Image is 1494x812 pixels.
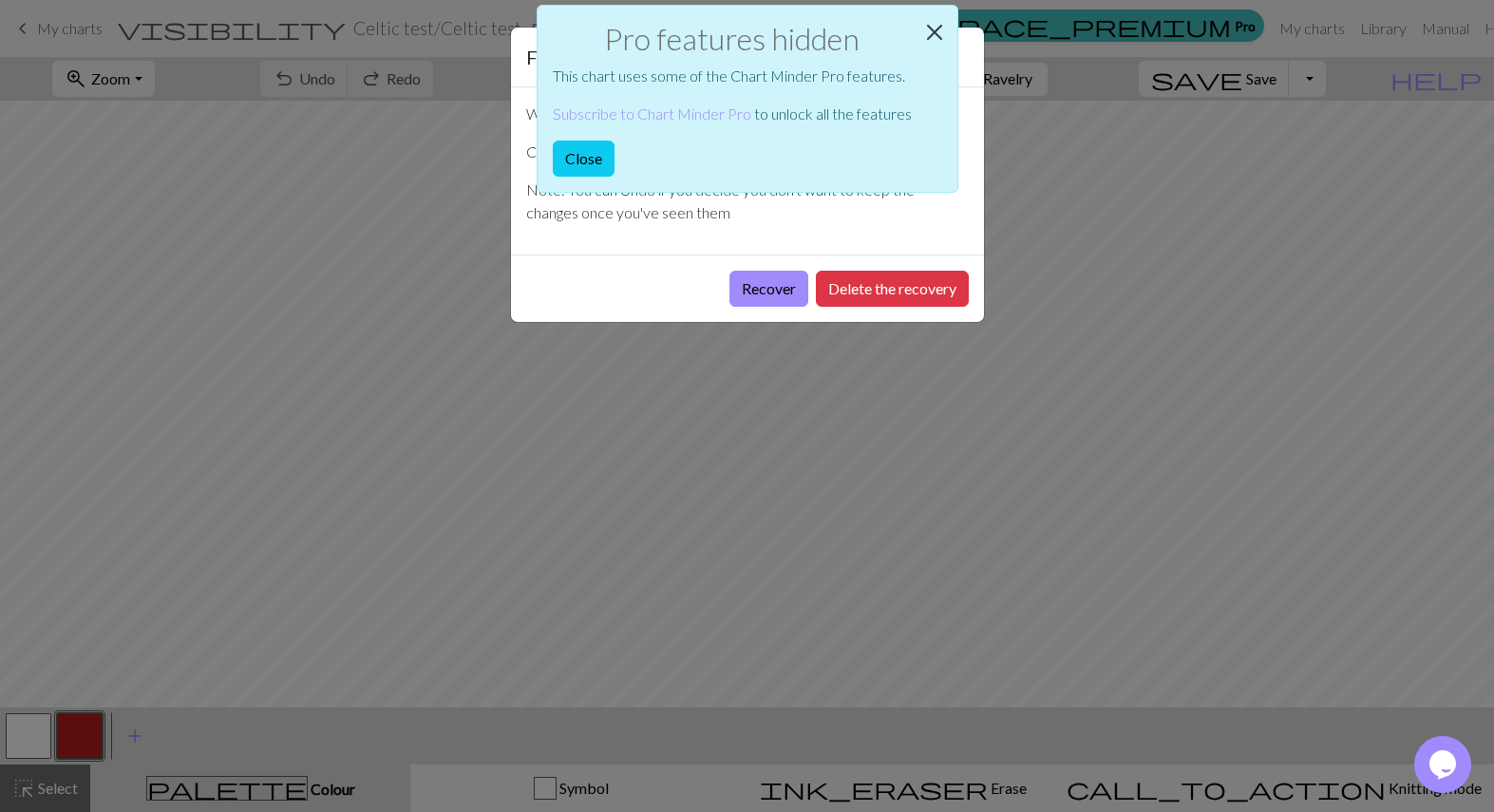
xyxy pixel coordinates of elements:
[553,104,751,123] a: Subscribe to Chart Minder Pro
[553,141,615,177] button: Close
[729,271,808,307] button: Recover
[816,271,969,307] button: Delete the recovery
[912,6,957,59] button: Close
[553,65,912,87] p: This chart uses some of the Chart Minder Pro features.
[553,103,912,125] p: to unlock all the features
[1414,736,1475,793] iframe: chat widget
[553,21,912,57] h2: Pro features hidden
